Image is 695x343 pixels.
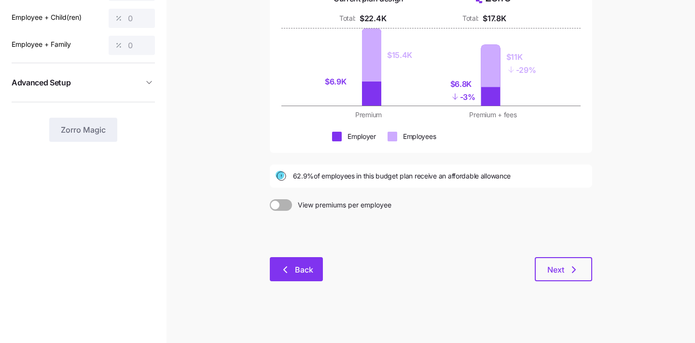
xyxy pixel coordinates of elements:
[547,264,564,275] span: Next
[12,77,71,89] span: Advanced Setup
[506,51,536,63] div: $11K
[312,110,425,120] div: Premium
[61,124,106,136] span: Zorro Magic
[437,110,550,120] div: Premium + fees
[295,264,313,275] span: Back
[450,90,475,103] div: - 3%
[293,171,511,181] span: 62.9% of employees in this budget plan receive an affordable allowance
[325,76,356,88] div: $6.9K
[360,13,386,25] div: $22.4K
[12,71,155,95] button: Advanced Setup
[292,199,391,211] span: View premiums per employee
[12,39,71,50] label: Employee + Family
[506,63,536,76] div: - 29%
[535,257,592,281] button: Next
[339,14,356,23] div: Total:
[347,132,376,141] div: Employer
[12,12,82,23] label: Employee + Child(ren)
[462,14,479,23] div: Total:
[483,13,506,25] div: $17.8K
[450,78,475,90] div: $6.8K
[49,118,117,142] button: Zorro Magic
[403,132,436,141] div: Employees
[270,257,323,281] button: Back
[387,49,412,61] div: $15.4K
